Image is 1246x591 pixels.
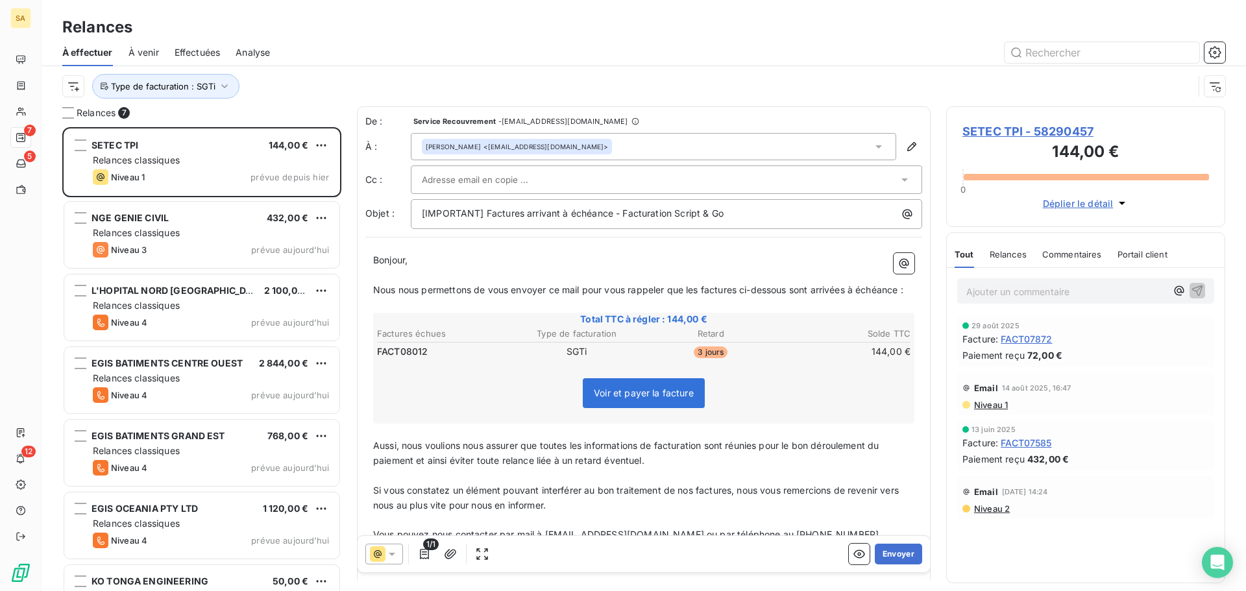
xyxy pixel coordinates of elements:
[973,503,1010,514] span: Niveau 2
[267,212,308,223] span: 432,00 €
[128,46,159,59] span: À venir
[973,400,1008,410] span: Niveau 1
[267,430,308,441] span: 768,00 €
[373,254,408,265] span: Bonjour,
[594,387,694,398] span: Voir et payer la facture
[1118,249,1167,259] span: Portail client
[779,327,912,341] th: Solde TTC
[422,208,724,219] span: [IMPORTANT] Factures arrivant à échéance - Facturation Script & Go
[990,249,1027,259] span: Relances
[175,46,221,59] span: Effectuées
[62,46,113,59] span: À effectuer
[111,245,147,255] span: Niveau 3
[511,327,644,341] th: Type de facturation
[92,503,198,514] span: EGIS OCEANIA PTY LTD
[960,184,966,195] span: 0
[111,463,147,473] span: Niveau 4
[251,317,329,328] span: prévue aujourd’hui
[92,285,267,296] span: L'HOPITAL NORD [GEOGRAPHIC_DATA]
[93,300,180,311] span: Relances classiques
[62,16,132,39] h3: Relances
[511,344,644,359] td: SGTi
[426,142,481,151] span: [PERSON_NAME]
[1001,332,1052,346] span: FACT07872
[365,115,411,128] span: De :
[1042,249,1102,259] span: Commentaires
[93,154,180,165] span: Relances classiques
[111,390,147,400] span: Niveau 4
[1027,452,1069,466] span: 432,00 €
[1039,196,1133,211] button: Déplier le détail
[250,172,329,182] span: prévue depuis hier
[426,142,608,151] div: <[EMAIL_ADDRESS][DOMAIN_NAME]>
[92,430,225,441] span: EGIS BATIMENTS GRAND EST
[269,139,308,151] span: 144,00 €
[373,529,881,540] span: Vous pouvez nous contacter par mail à [EMAIL_ADDRESS][DOMAIN_NAME] ou par téléphone au [PHONE_NUM...
[93,372,180,383] span: Relances classiques
[373,440,882,466] span: Aussi, nous voulions nous assurer que toutes les informations de facturation sont réunies pour le...
[423,538,439,550] span: 1/1
[111,81,215,91] span: Type de facturation : SGTi
[1202,547,1233,578] div: Open Intercom Messenger
[365,140,411,153] label: À :
[92,575,208,586] span: KO TONGA ENGINEERING
[251,390,329,400] span: prévue aujourd’hui
[93,445,180,456] span: Relances classiques
[1002,384,1071,392] span: 14 août 2025, 16:47
[974,383,998,393] span: Email
[373,485,901,511] span: Si vous constatez un élément pouvant interférer au bon traitement de nos factures, nous vous reme...
[111,172,145,182] span: Niveau 1
[1001,436,1051,450] span: FACT07585
[24,151,36,162] span: 5
[955,249,974,259] span: Tout
[644,327,777,341] th: Retard
[1002,488,1048,496] span: [DATE] 14:24
[962,348,1025,362] span: Paiement reçu
[962,140,1209,166] h3: 144,00 €
[236,46,270,59] span: Analyse
[694,346,727,358] span: 3 jours
[962,452,1025,466] span: Paiement reçu
[62,127,341,591] div: grid
[375,313,912,326] span: Total TTC à régler : 144,00 €
[971,322,1020,330] span: 29 août 2025
[365,173,411,186] label: Cc :
[962,332,998,346] span: Facture :
[92,357,243,368] span: EGIS BATIMENTS CENTRE OUEST
[259,357,309,368] span: 2 844,00 €
[377,345,428,358] span: FACT08012
[24,125,36,136] span: 7
[264,285,312,296] span: 2 100,00 €
[77,106,116,119] span: Relances
[413,117,496,125] span: Service Recouvrement
[111,317,147,328] span: Niveau 4
[779,344,912,359] td: 144,00 €
[263,503,309,514] span: 1 120,00 €
[974,487,998,497] span: Email
[92,139,138,151] span: SETEC TPI
[1027,348,1062,362] span: 72,00 €
[118,107,130,119] span: 7
[93,227,180,238] span: Relances classiques
[422,170,561,189] input: Adresse email en copie ...
[93,518,180,529] span: Relances classiques
[111,535,147,546] span: Niveau 4
[376,327,509,341] th: Factures échues
[251,245,329,255] span: prévue aujourd’hui
[1005,42,1199,63] input: Rechercher
[498,117,628,125] span: - [EMAIL_ADDRESS][DOMAIN_NAME]
[21,446,36,457] span: 12
[365,208,395,219] span: Objet :
[962,436,998,450] span: Facture :
[875,544,922,564] button: Envoyer
[1043,197,1114,210] span: Déplier le détail
[10,562,31,583] img: Logo LeanPay
[373,284,903,295] span: Nous nous permettons de vous envoyer ce mail pour vous rappeler que les factures ci-dessous sont ...
[962,123,1209,140] span: SETEC TPI - 58290457
[251,463,329,473] span: prévue aujourd’hui
[273,575,308,586] span: 50,00 €
[971,426,1016,433] span: 13 juin 2025
[92,212,169,223] span: NGE GENIE CIVIL
[251,535,329,546] span: prévue aujourd’hui
[92,74,239,99] button: Type de facturation : SGTi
